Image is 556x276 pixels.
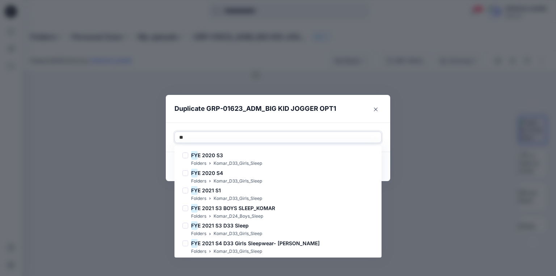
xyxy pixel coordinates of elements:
[191,238,198,248] mark: FY
[191,248,206,255] p: Folders
[214,248,262,255] p: Komar_D33_Girls_Sleep
[191,230,206,238] p: Folders
[198,205,275,211] span: E 2021 S3 BOYS SLEEP_KOMAR
[191,160,206,167] p: Folders
[198,240,320,246] span: E 2021 S4 D33 Girls Sleepwear- [PERSON_NAME]
[198,222,249,229] span: E 2021 S3 D33 Sleep
[191,195,206,202] p: Folders
[198,187,221,193] span: E 2021 S1
[191,150,198,160] mark: FY
[191,185,198,195] mark: FY
[191,203,198,213] mark: FY
[214,160,262,167] p: Komar_D33_Girls_Sleep
[214,230,262,238] p: Komar_D33_Girls_Sleep
[370,104,382,115] button: Close
[214,177,262,185] p: Komar_D33_Girls_Sleep
[191,221,198,230] mark: FY
[198,170,223,176] span: E 2020 S4
[214,195,262,202] p: Komar_D33_Girls_Sleep
[174,104,336,114] p: Duplicate GRP-01623_ADM_BIG KID JOGGER OPT1
[198,152,223,158] span: E 2020 S3
[214,213,263,220] p: Komar_D24_Boys_Sleep
[191,168,198,178] mark: FY
[191,177,206,185] p: Folders
[191,213,206,220] p: Folders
